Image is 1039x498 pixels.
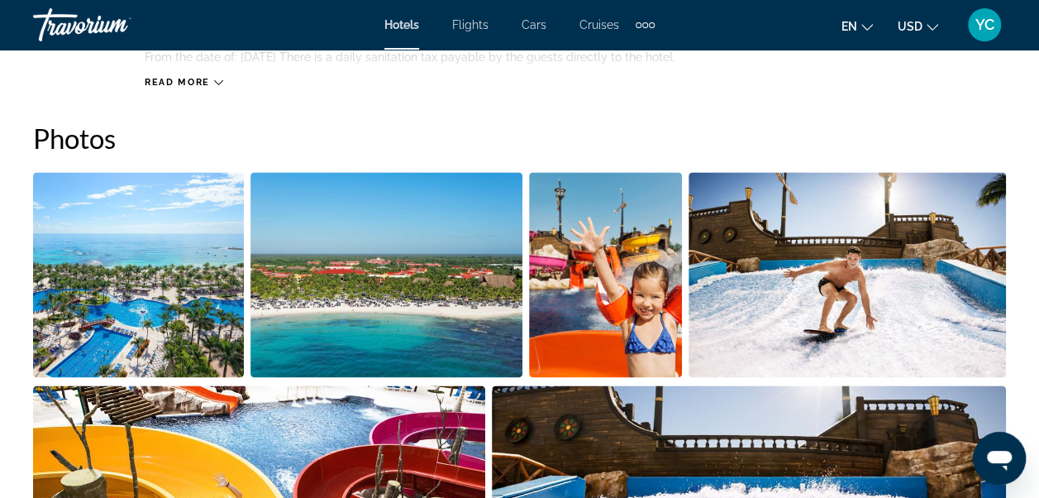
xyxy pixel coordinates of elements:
[145,77,210,88] span: Read more
[579,18,619,31] a: Cruises
[452,18,489,31] a: Flights
[636,12,655,38] button: Extra navigation items
[975,17,994,33] span: YC
[145,76,223,89] button: Read more
[963,7,1006,42] button: User Menu
[33,3,198,46] a: Travorium
[973,432,1026,485] iframe: Button to launch messaging window
[384,18,419,31] a: Hotels
[529,171,682,378] button: Open full-screen image slider
[33,171,244,378] button: Open full-screen image slider
[841,20,857,33] span: en
[33,122,1006,155] h2: Photos
[522,18,546,31] a: Cars
[898,14,938,38] button: Change currency
[689,171,1007,378] button: Open full-screen image slider
[250,171,523,378] button: Open full-screen image slider
[898,20,922,33] span: USD
[841,14,873,38] button: Change language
